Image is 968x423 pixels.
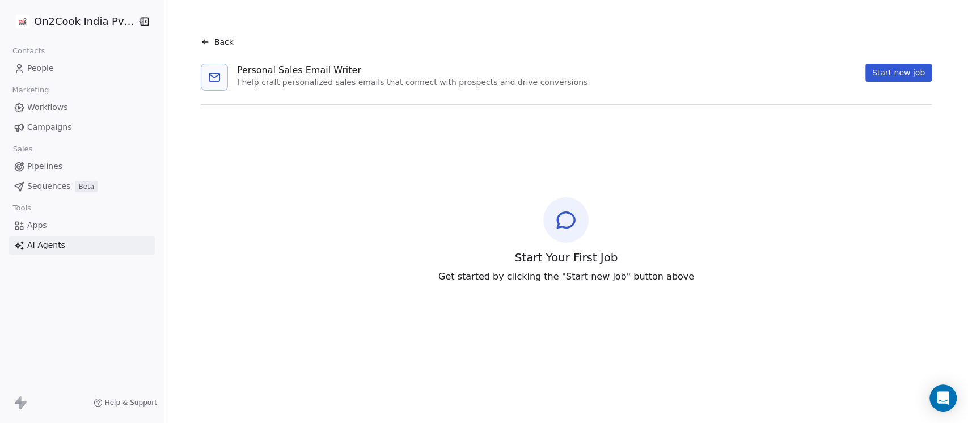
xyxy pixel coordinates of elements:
span: Beta [75,181,98,192]
button: Start new job [865,64,932,82]
span: People [27,62,54,74]
span: Help & Support [105,398,157,407]
span: Apps [27,219,47,231]
a: AI Agents [9,236,155,255]
span: Marketing [7,82,54,99]
a: Apps [9,216,155,235]
a: Pipelines [9,157,155,176]
span: Contacts [7,43,50,60]
span: Get started by clicking the "Start new job" button above [438,270,694,284]
span: Sales [8,141,37,158]
span: Campaigns [27,121,71,133]
div: I help craft personalized sales emails that connect with prospects and drive conversions [237,77,587,88]
span: Back [214,36,234,48]
a: Campaigns [9,118,155,137]
button: On2Cook India Pvt. Ltd. [14,12,130,31]
span: Start Your First Job [515,249,618,265]
span: Sequences [27,180,70,192]
div: Open Intercom Messenger [929,384,957,412]
span: On2Cook India Pvt. Ltd. [34,14,134,29]
span: Pipelines [27,160,62,172]
span: Tools [8,200,36,217]
a: Help & Support [94,398,157,407]
span: Workflows [27,101,68,113]
a: Workflows [9,98,155,117]
span: AI Agents [27,239,65,251]
a: People [9,59,155,78]
a: SequencesBeta [9,177,155,196]
div: Personal Sales Email Writer [237,64,587,77]
img: on2cook%20logo-04%20copy.jpg [16,15,29,28]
